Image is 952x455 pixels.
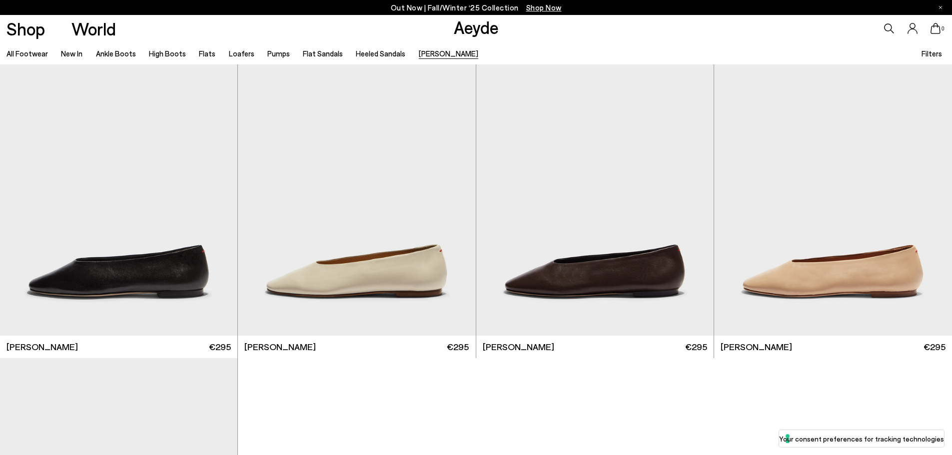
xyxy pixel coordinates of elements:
[454,16,499,37] a: Aeyde
[71,20,116,37] a: World
[6,20,45,37] a: Shop
[303,49,343,58] a: Flat Sandals
[483,341,554,353] span: [PERSON_NAME]
[238,37,475,336] img: Kirsten Ballet Flats
[447,341,469,353] span: €295
[209,341,231,353] span: €295
[931,23,941,34] a: 0
[685,341,707,353] span: €295
[924,341,946,353] span: €295
[356,49,405,58] a: Heeled Sandals
[779,434,944,444] label: Your consent preferences for tracking technologies
[229,49,254,58] a: Loafers
[941,26,946,31] span: 0
[149,49,186,58] a: High Boots
[96,49,136,58] a: Ankle Boots
[6,49,48,58] a: All Footwear
[61,49,82,58] a: New In
[526,3,562,12] span: Navigate to /collections/new-in
[391,1,562,14] p: Out Now | Fall/Winter ‘25 Collection
[244,341,316,353] span: [PERSON_NAME]
[476,37,714,336] img: Kirsten Ballet Flats
[714,37,952,336] img: Kirsten Ballet Flats
[238,336,475,358] a: [PERSON_NAME] €295
[419,49,478,58] a: [PERSON_NAME]
[6,341,78,353] span: [PERSON_NAME]
[714,336,952,358] a: [PERSON_NAME] €295
[922,48,942,59] span: Filters
[476,336,714,358] a: [PERSON_NAME] €295
[779,430,944,447] button: Your consent preferences for tracking technologies
[199,49,215,58] a: Flats
[267,49,290,58] a: Pumps
[721,341,792,353] span: [PERSON_NAME]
